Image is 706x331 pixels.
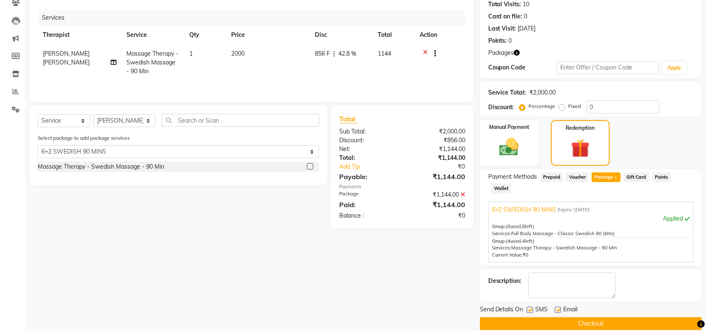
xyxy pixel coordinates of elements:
div: Service Total: [488,88,526,97]
label: Redemption [566,124,595,132]
th: Disc [310,26,373,44]
input: Search or Scan [162,114,319,127]
span: Gift Card [624,172,649,182]
span: [PERSON_NAME] [PERSON_NAME] [43,50,90,66]
span: Current Value: [492,252,523,258]
a: Add Tip [333,162,414,171]
span: Package [592,172,621,182]
div: [DATE] [518,24,536,33]
span: Group: [492,238,506,244]
span: Prepaid [541,172,563,182]
label: Fixed [569,103,581,110]
span: 1 [189,50,193,57]
span: used, left) [506,238,535,244]
div: Card on file: [488,12,523,21]
th: Total [373,26,415,44]
div: Coupon Code [488,63,557,72]
div: Last Visit: [488,24,516,33]
span: 2000 [231,50,245,57]
button: Checkout [480,317,702,330]
div: Points: [488,36,507,45]
span: SMS [536,305,548,316]
div: 0 [509,36,512,45]
th: Price [226,26,310,44]
span: Group: [492,223,506,229]
span: (4 [506,238,511,244]
div: Massage Therapy - Swedish Massage - 90 Min [38,162,164,171]
div: ₹1,144.00 [402,200,471,210]
div: ₹0 [402,211,471,220]
div: 0 [524,12,528,21]
div: Balance : [333,211,402,220]
span: 1 [613,176,618,181]
div: Discount: [333,136,402,145]
span: 4 [523,238,526,244]
span: Services: [492,231,512,236]
div: Applied [492,214,690,223]
span: Packages [488,49,514,57]
span: Payment Methods [488,172,537,181]
span: (0 [506,223,511,229]
div: Net: [333,145,402,154]
label: Percentage [529,103,556,110]
div: ₹1,144.00 [402,154,471,162]
span: Full Body Massage - Classic Swedish 90 (Min) [512,231,615,236]
span: 856 F [315,49,330,58]
div: ₹0 [414,162,472,171]
span: 1144 [378,50,391,57]
span: | [333,49,335,58]
span: 8 [523,223,526,229]
th: Action [415,26,465,44]
div: Sub Total: [333,127,402,136]
div: ₹1,144.00 [402,172,471,182]
th: Qty [184,26,226,44]
div: ₹856.00 [402,136,471,145]
div: ₹1,144.00 [402,145,471,154]
div: Paid: [333,200,402,210]
span: Massage Therapy - Swedish Massage - 90 Min [126,50,178,75]
img: _cash.svg [493,136,525,158]
div: Discount: [488,103,514,112]
div: Services [39,10,472,26]
span: Total [339,115,358,123]
div: Total: [333,154,402,162]
span: Voucher [566,172,588,182]
span: used, left) [506,223,535,229]
span: Massage Therapy - Swedish Massage - 90 Min [512,245,618,251]
div: Payable: [333,172,402,182]
img: _gift.svg [565,137,595,160]
div: Payments [339,183,465,190]
div: ₹2,000.00 [530,88,556,97]
div: Description: [488,277,522,285]
button: Apply [662,62,686,74]
th: Service [121,26,184,44]
div: Package [333,190,402,199]
span: Email [564,305,578,316]
div: ₹1,144.00 [402,190,471,199]
span: Wallet [492,184,511,193]
label: Manual Payment [489,123,529,131]
span: 6+2 SWEDISH 90 MINS [492,205,557,214]
label: Select package to add package services [38,134,130,142]
span: Points [652,172,671,182]
span: Expiry: [DATE] [558,206,590,213]
span: Send Details On [480,305,523,316]
th: Therapist [38,26,121,44]
input: Enter Offer / Coupon Code [557,61,659,74]
span: Services: [492,245,512,251]
span: 42.8 % [338,49,356,58]
div: ₹2,000.00 [402,127,471,136]
span: ₹0 [523,252,529,258]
